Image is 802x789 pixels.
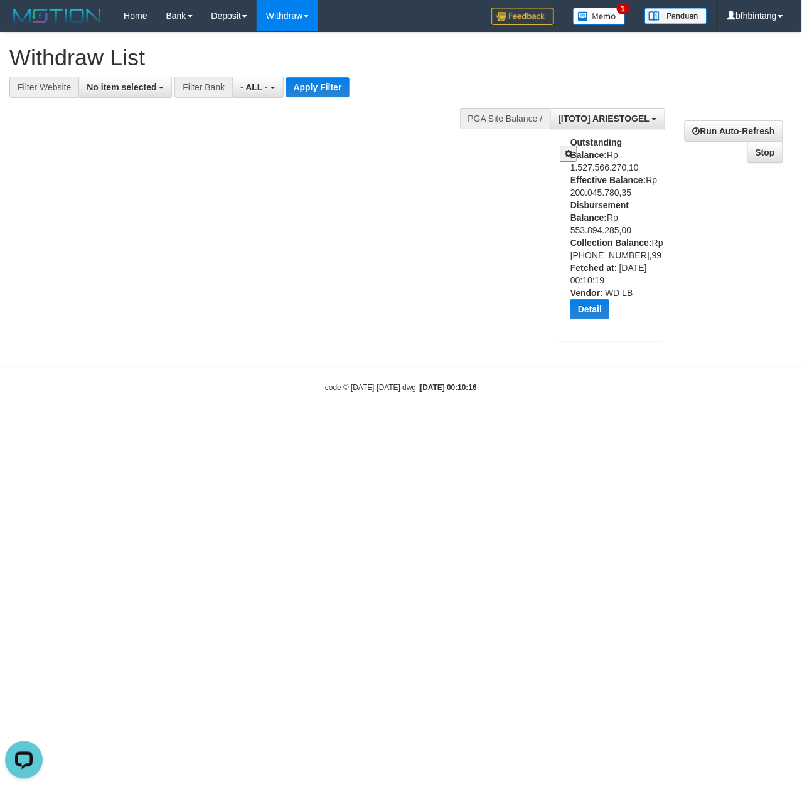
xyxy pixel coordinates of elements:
div: PGA Site Balance / [460,108,550,129]
button: Open LiveChat chat widget [5,5,43,43]
img: panduan.png [644,8,707,24]
button: Detail [570,299,609,319]
strong: [DATE] 00:10:16 [420,383,477,392]
small: code © [DATE]-[DATE] dwg | [325,383,477,392]
a: Stop [747,142,783,163]
h1: Withdraw List [9,45,522,70]
button: No item selected [78,77,172,98]
button: - ALL - [232,77,283,98]
b: Vendor [570,288,600,298]
div: Rp 1.527.566.270,10 Rp 200.045.780,35 Rp 553.894.285,00 Rp [PHONE_NUMBER],99 : [DATE] 00:10:19 : ... [570,136,671,329]
b: Disbursement Balance: [570,200,629,223]
b: Outstanding Balance: [570,137,622,160]
div: Filter Bank [174,77,232,98]
b: Collection Balance: [570,238,652,248]
img: Button%20Memo.svg [573,8,626,25]
b: Effective Balance: [570,175,646,185]
button: Apply Filter [286,77,350,97]
span: - ALL - [240,82,268,92]
div: Filter Website [9,77,78,98]
img: Feedback.jpg [491,8,554,25]
span: 1 [617,3,630,14]
span: [ITOTO] ARIESTOGEL [559,114,650,124]
b: Fetched at [570,263,614,273]
a: Run Auto-Refresh [685,120,783,142]
button: [ITOTO] ARIESTOGEL [550,108,665,129]
span: No item selected [87,82,156,92]
img: MOTION_logo.png [9,6,105,25]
